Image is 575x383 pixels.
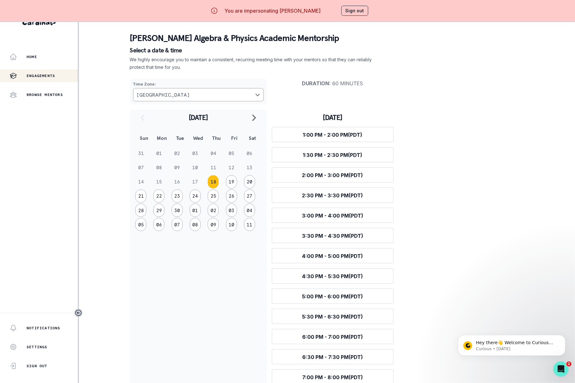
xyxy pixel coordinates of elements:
span: 4:30 PM - 5:30 PM (PDT) [302,273,363,279]
p: Select a date & time [130,47,524,53]
span: 5:30 PM - 6:30 PM (PDT) [302,314,363,320]
p: 60 minutes [272,80,394,87]
p: You are impersonating [PERSON_NAME] [224,7,321,15]
h3: [DATE] [272,113,394,122]
button: 08 [190,218,201,231]
p: Settings [27,344,47,350]
button: 21 [135,189,146,203]
button: 03 [226,204,237,217]
span: 7:00 PM - 8:00 PM (PDT) [302,374,363,380]
p: Home [27,54,37,59]
button: 05 [135,218,146,231]
button: 04 [244,204,255,217]
p: We highly encourage you to maintain a consistent, recurring meeting time with your mentors so tha... [130,56,373,71]
th: Thu [207,130,225,146]
button: Toggle sidebar [74,309,83,317]
p: Notifications [27,326,60,331]
button: 1:30 PM - 2:30 PM(PDT) [272,147,394,162]
button: 6:30 PM - 7:30 PM(PDT) [272,349,394,364]
button: 3:30 PM - 4:30 PM(PDT) [272,228,394,243]
button: 06 [153,218,164,231]
button: 07 [172,218,183,231]
p: [PERSON_NAME] Algebra & Physics Academic Mentorship [130,32,524,45]
span: 4:00 PM - 5:00 PM (PDT) [302,253,363,259]
button: 11 [244,218,255,231]
button: 1:00 PM - 2:00 PM(PDT) [272,127,394,142]
button: 4:30 PM - 5:30 PM(PDT) [272,268,394,284]
button: 10 [226,218,237,231]
span: 2 [566,362,572,367]
button: 24 [190,189,201,203]
th: Wed [189,130,207,146]
button: 09 [208,218,219,231]
span: 2:00 PM - 3:00 PM (PDT) [302,172,363,178]
span: 3:30 PM - 4:30 PM (PDT) [302,233,363,239]
button: 2:30 PM - 3:30 PM(PDT) [272,188,394,203]
iframe: Intercom notifications message [449,322,575,366]
strong: Duration : [302,80,331,87]
button: 29 [153,204,164,217]
p: Sign Out [27,363,47,368]
span: 3:00 PM - 4:00 PM (PDT) [302,212,363,219]
th: Mon [153,130,171,146]
button: 28 [135,204,146,217]
button: navigate to next month [247,110,262,125]
button: 26 [226,189,237,203]
button: 30 [172,204,183,217]
h2: [DATE] [150,113,247,122]
button: 19 [226,175,237,189]
th: Fri [225,130,243,146]
button: 25 [208,189,219,203]
th: Tue [171,130,189,146]
iframe: Intercom live chat [554,362,569,377]
button: 23 [172,189,183,203]
button: Sign out [341,6,368,16]
button: 22 [153,189,164,203]
span: 1:00 PM - 2:00 PM (PDT) [303,132,362,138]
button: 5:30 PM - 6:30 PM(PDT) [272,309,394,324]
button: 4:00 PM - 5:00 PM(PDT) [272,248,394,263]
span: 6:30 PM - 7:30 PM (PDT) [302,354,363,360]
button: 27 [244,189,255,203]
button: 02 [208,204,219,217]
button: 5:00 PM - 6:00 PM(PDT) [272,289,394,304]
button: 2:00 PM - 3:00 PM(PDT) [272,167,394,183]
button: 3:00 PM - 4:00 PM(PDT) [272,208,394,223]
button: 18 [208,175,219,189]
span: 2:30 PM - 3:30 PM (PDT) [302,192,363,199]
button: Choose a timezone [133,88,264,101]
th: Sun [135,130,153,146]
span: 6:00 PM - 7:00 PM (PDT) [302,334,363,340]
button: 20 [244,175,255,189]
p: Engagements [27,73,55,78]
button: 01 [190,204,201,217]
p: Browse Mentors [27,92,63,97]
button: 6:00 PM - 7:00 PM(PDT) [272,329,394,344]
span: 5:00 PM - 6:00 PM (PDT) [302,293,363,300]
th: Sat [243,130,261,146]
span: 1:30 PM - 2:30 PM (PDT) [303,152,362,158]
strong: Time Zone : [133,82,156,87]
